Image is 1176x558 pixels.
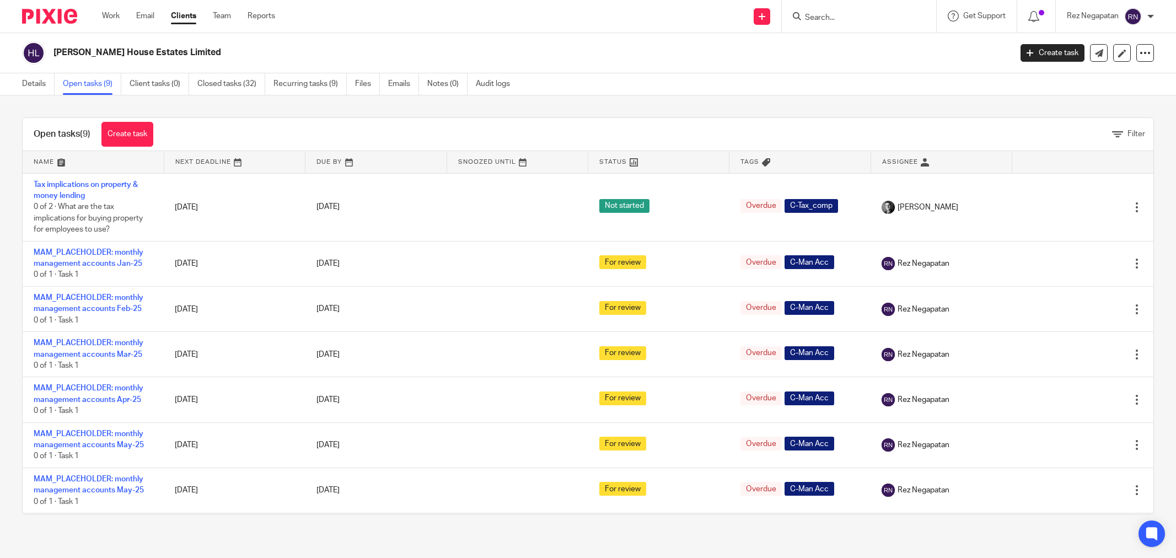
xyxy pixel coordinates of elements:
span: Status [599,159,627,165]
img: svg%3E [1124,8,1142,25]
a: Open tasks (9) [63,73,121,95]
td: [DATE] [164,422,305,468]
a: Client tasks (0) [130,73,189,95]
a: Work [102,10,120,22]
span: For review [599,346,646,360]
span: For review [599,301,646,315]
span: Rez Negapatan [898,439,949,450]
span: C-Man Acc [785,482,834,496]
span: 0 of 1 · Task 1 [34,271,79,279]
span: Get Support [963,12,1006,20]
span: Overdue [740,346,782,360]
td: [DATE] [164,332,305,377]
a: Audit logs [476,73,518,95]
span: Overdue [740,199,782,213]
span: 0 of 1 · Task 1 [34,362,79,369]
span: [DATE] [316,351,340,358]
span: Filter [1127,130,1145,138]
span: C-Man Acc [785,346,834,360]
img: Pixie [22,9,77,24]
span: For review [599,391,646,405]
span: Not started [599,199,649,213]
span: C-Man Acc [785,391,834,405]
a: MAM_PLACEHOLDER: monthly management accounts May-25 [34,475,144,494]
span: [DATE] [316,305,340,313]
span: 0 of 1 · Task 1 [34,407,79,415]
img: svg%3E [882,348,895,361]
span: C-Tax_comp [785,199,838,213]
span: [DATE] [316,260,340,267]
span: Rez Negapatan [898,258,949,269]
img: svg%3E [882,438,895,452]
span: C-Man Acc [785,437,834,450]
img: DSC_9061-3.jpg [882,201,895,214]
span: Tags [740,159,759,165]
span: 0 of 1 · Task 1 [34,316,79,324]
a: Details [22,73,55,95]
span: Overdue [740,301,782,315]
a: Emails [388,73,419,95]
span: Rez Negapatan [898,349,949,360]
span: 0 of 1 · Task 1 [34,498,79,506]
a: MAM_PLACEHOLDER: monthly management accounts May-25 [34,430,144,449]
span: Overdue [740,437,782,450]
a: Create task [1021,44,1084,62]
span: 0 of 1 · Task 1 [34,453,79,460]
a: Clients [171,10,196,22]
p: Rez Negapatan [1067,10,1119,22]
span: C-Man Acc [785,255,834,269]
a: MAM_PLACEHOLDER: monthly management accounts Feb-25 [34,294,143,313]
a: Closed tasks (32) [197,73,265,95]
span: [DATE] [316,203,340,211]
td: [DATE] [164,468,305,513]
a: Team [213,10,231,22]
td: [DATE] [164,287,305,332]
h1: Open tasks [34,128,90,140]
a: Tax implications on property & money lending [34,181,138,200]
span: Rez Negapatan [898,394,949,405]
img: svg%3E [882,257,895,270]
span: (9) [80,130,90,138]
a: Reports [248,10,275,22]
span: 0 of 2 · What are the tax implications for buying property for employees to use? [34,203,143,233]
img: svg%3E [882,484,895,497]
span: [DATE] [316,486,340,494]
a: MAM_PLACEHOLDER: monthly management accounts Mar-25 [34,339,143,358]
td: [DATE] [164,241,305,286]
a: Files [355,73,380,95]
a: Notes (0) [427,73,468,95]
span: For review [599,482,646,496]
span: Overdue [740,482,782,496]
img: svg%3E [882,393,895,406]
td: [DATE] [164,377,305,422]
span: Overdue [740,255,782,269]
td: [DATE] [164,173,305,241]
span: Rez Negapatan [898,304,949,315]
img: svg%3E [22,41,45,65]
a: MAM_PLACEHOLDER: monthly management accounts Jan-25 [34,249,143,267]
span: For review [599,437,646,450]
span: Overdue [740,391,782,405]
span: C-Man Acc [785,301,834,315]
a: Recurring tasks (9) [273,73,347,95]
span: Rez Negapatan [898,485,949,496]
img: svg%3E [882,303,895,316]
a: MAM_PLACEHOLDER: monthly management accounts Apr-25 [34,384,143,403]
a: Create task [101,122,153,147]
span: [DATE] [316,441,340,449]
span: Snoozed Until [458,159,516,165]
input: Search [804,13,903,23]
h2: [PERSON_NAME] House Estates Limited [53,47,814,58]
span: For review [599,255,646,269]
span: [DATE] [316,396,340,404]
a: Email [136,10,154,22]
span: [PERSON_NAME] [898,202,958,213]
